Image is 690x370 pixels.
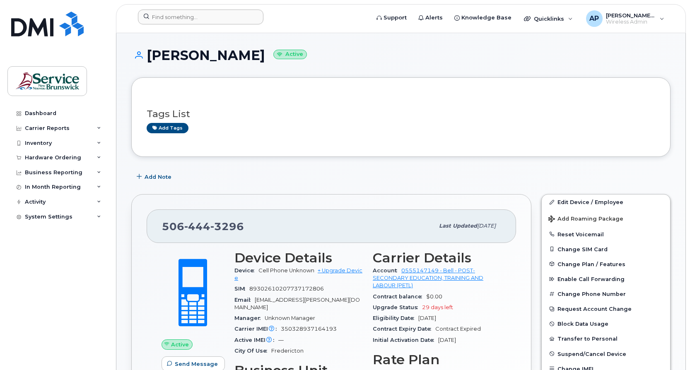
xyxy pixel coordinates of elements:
span: 3296 [210,220,244,233]
button: Suspend/Cancel Device [542,346,670,361]
span: Upgrade Status [373,304,422,310]
span: SIM [234,286,249,292]
span: Active IMEI [234,337,278,343]
span: City Of Use [234,348,271,354]
h3: Tags List [147,109,655,119]
span: Add Roaming Package [548,216,623,223]
span: Contract Expiry Date [373,326,435,332]
span: Device [234,267,258,274]
span: [DATE] [418,315,436,321]
span: Eligibility Date [373,315,418,321]
span: Manager [234,315,265,321]
button: Change SIM Card [542,242,670,257]
button: Change Plan / Features [542,257,670,271]
a: 0555147149 - Bell - POST-SECONDARY EDUCATION, TRAINING AND LABOUR (PETL) [373,267,483,289]
span: Add Note [145,173,171,181]
span: 444 [184,220,210,233]
small: Active [273,50,307,59]
h3: Carrier Details [373,250,501,265]
a: Edit Device / Employee [542,195,670,209]
span: Active [171,341,189,348]
span: [DATE] [438,337,456,343]
button: Change Phone Number [542,286,670,301]
h1: [PERSON_NAME] [131,48,671,62]
span: Contract balance [373,293,426,300]
span: Contract Expired [435,326,481,332]
span: Last updated [439,223,477,229]
span: Cell Phone Unknown [258,267,314,274]
span: 89302610207737172806 [249,286,324,292]
span: Unknown Manager [265,315,315,321]
span: Suspend/Cancel Device [557,351,626,357]
span: 29 days left [422,304,453,310]
button: Block Data Usage [542,316,670,331]
span: Fredericton [271,348,304,354]
span: Initial Activation Date [373,337,438,343]
span: Enable Call Forwarding [557,276,625,282]
h3: Rate Plan [373,352,501,367]
button: Add Roaming Package [542,210,670,227]
a: Add tags [147,123,188,133]
button: Request Account Change [542,301,670,316]
span: Carrier IMEI [234,326,281,332]
h3: Device Details [234,250,363,265]
span: Send Message [175,360,218,368]
span: 350328937164193 [281,326,337,332]
span: Account [373,267,401,274]
span: 506 [162,220,244,233]
button: Add Note [131,169,179,184]
span: Email [234,297,255,303]
span: — [278,337,284,343]
span: $0.00 [426,293,442,300]
span: [EMAIL_ADDRESS][PERSON_NAME][DOMAIN_NAME] [234,297,360,310]
span: [DATE] [477,223,496,229]
button: Enable Call Forwarding [542,271,670,286]
span: Change Plan / Features [557,261,625,267]
button: Transfer to Personal [542,331,670,346]
button: Reset Voicemail [542,227,670,242]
